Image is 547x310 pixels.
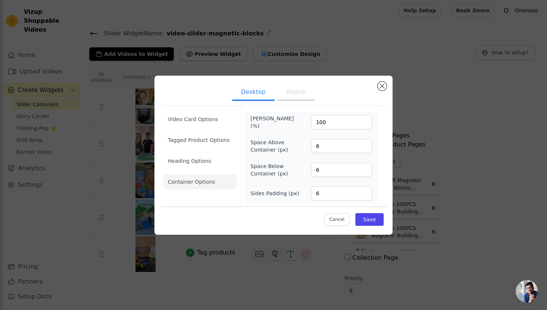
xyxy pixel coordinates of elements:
[163,112,237,127] li: Video Card Options
[324,213,349,226] button: Cancel
[355,213,384,226] button: Save
[250,115,291,130] label: [PERSON_NAME] (%)
[163,133,237,148] li: Tagged Product Options
[378,82,387,91] button: Close modal
[250,162,291,177] label: Space Below Container (px)
[516,280,538,303] div: 开放式聊天
[232,85,275,101] button: Desktop
[163,174,237,189] li: Container Options
[163,154,237,168] li: Heading Options
[278,85,315,101] button: Mobile
[250,190,299,197] label: Sides Padding (px)
[250,139,291,154] label: Space Above Container (px)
